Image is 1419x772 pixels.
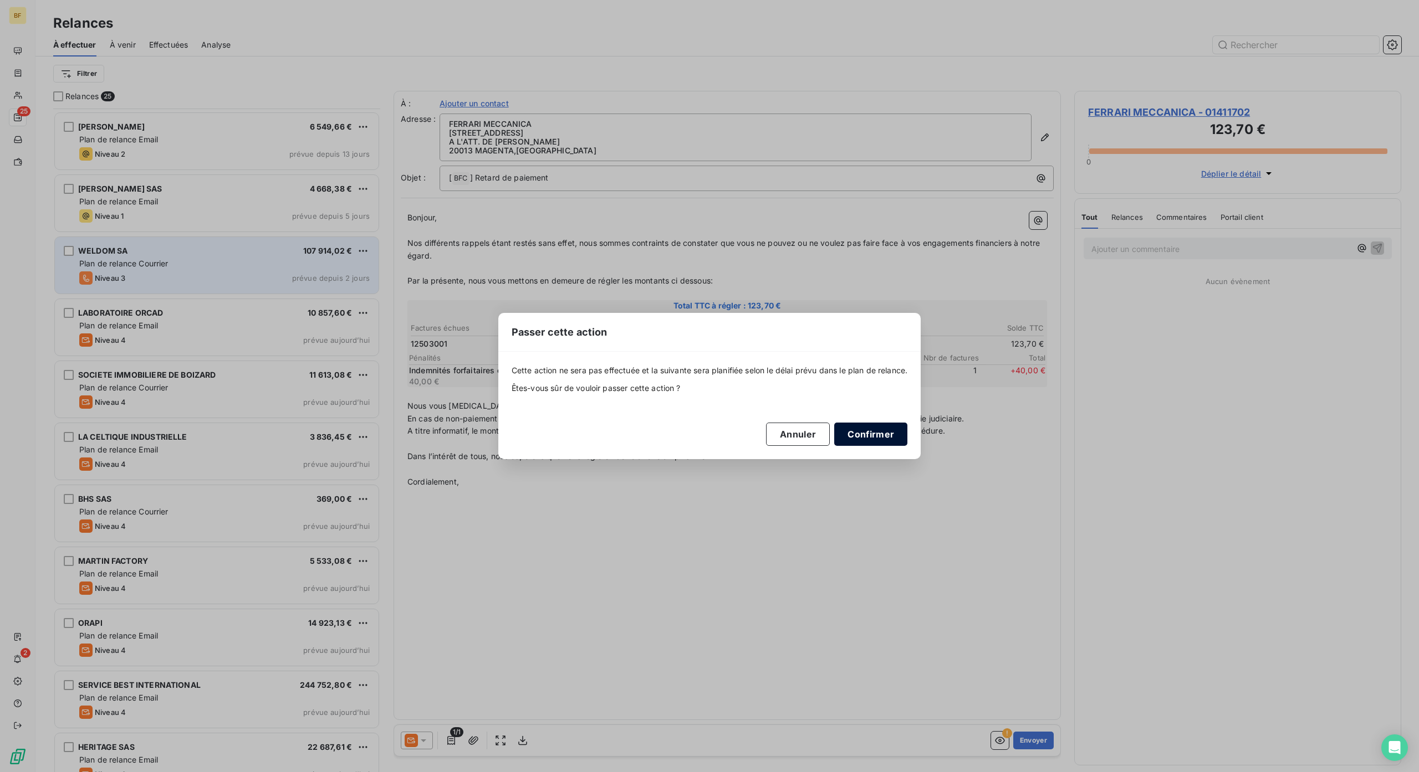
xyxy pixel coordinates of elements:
span: Cette action ne sera pas effectuée et la suivante sera planifiée selon le délai prévu dans le pla... [512,365,908,376]
span: Êtes-vous sûr de vouloir passer cette action ? [512,383,908,394]
button: Annuler [766,423,830,446]
button: Confirmer [834,423,907,446]
div: Open Intercom Messenger [1381,734,1408,761]
span: Passer cette action [512,325,608,339]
